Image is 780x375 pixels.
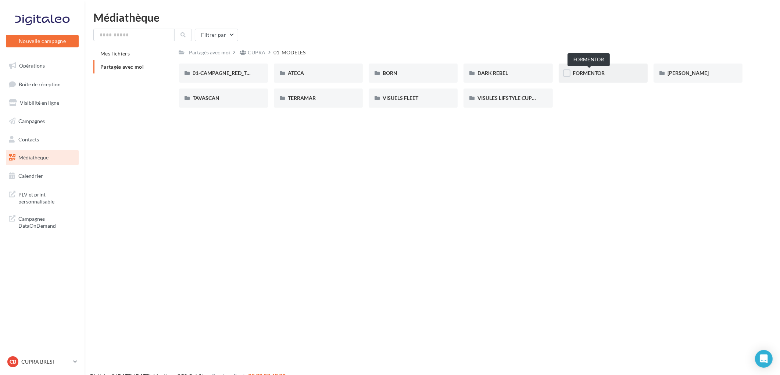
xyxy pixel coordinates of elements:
span: Contacts [18,136,39,142]
div: Open Intercom Messenger [755,350,773,368]
p: CUPRA BREST [21,358,70,365]
span: Médiathèque [18,154,49,161]
span: Partagés avec moi [100,64,144,70]
a: Médiathèque [4,150,80,165]
span: Campagnes DataOnDemand [18,214,76,230]
span: Visibilité en ligne [20,100,59,106]
a: Campagnes DataOnDemand [4,211,80,232]
div: Médiathèque [93,12,771,23]
span: VISULES LIFSTYLE CUPRA [477,95,539,101]
span: BORN [383,70,397,76]
span: [PERSON_NAME] [668,70,709,76]
span: FORMENTOR [573,70,605,76]
a: Boîte de réception [4,76,80,92]
a: Contacts [4,132,80,147]
div: CUPRA [248,49,266,56]
span: Mes fichiers [100,50,130,57]
span: PLV et print personnalisable [18,190,76,205]
span: Opérations [19,62,45,69]
span: Boîte de réception [19,81,61,87]
div: Partagés avec moi [189,49,230,56]
span: 01-CAMPAGNE_RED_THREAD [193,70,265,76]
a: Opérations [4,58,80,73]
span: DARK REBEL [477,70,508,76]
span: Campagnes [18,118,45,124]
span: Calendrier [18,173,43,179]
button: Filtrer par [195,29,238,41]
a: Visibilité en ligne [4,95,80,111]
span: VISUELS FLEET [383,95,418,101]
a: PLV et print personnalisable [4,187,80,208]
div: 01_MODELES [274,49,306,56]
div: FORMENTOR [568,53,610,66]
span: TAVASCAN [193,95,220,101]
a: Campagnes [4,113,80,129]
a: Calendrier [4,168,80,184]
span: TERRAMAR [288,95,316,101]
span: CB [10,358,16,365]
button: Nouvelle campagne [6,35,79,47]
a: CB CUPRA BREST [6,355,79,369]
span: ATECA [288,70,304,76]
